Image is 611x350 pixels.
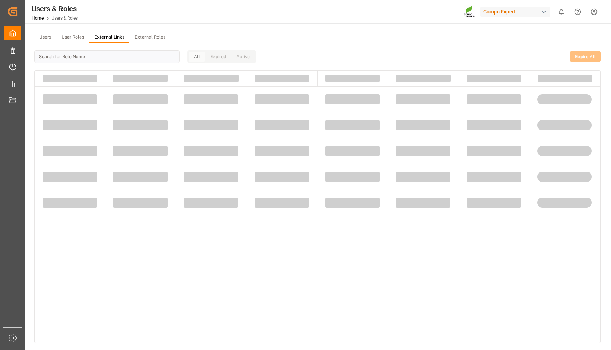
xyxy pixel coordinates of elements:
[34,50,180,63] input: Search for Role Name
[89,32,129,43] button: External Links
[553,4,570,20] button: show 0 new notifications
[129,32,171,43] button: External Roles
[480,5,553,19] button: Compo Expert
[34,32,56,43] button: Users
[480,7,550,17] div: Compo Expert
[32,3,78,14] div: Users & Roles
[570,4,586,20] button: Help Center
[32,16,44,21] a: Home
[464,5,475,18] img: Screenshot%202023-09-29%20at%2010.02.21.png_1712312052.png
[56,32,89,43] button: User Roles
